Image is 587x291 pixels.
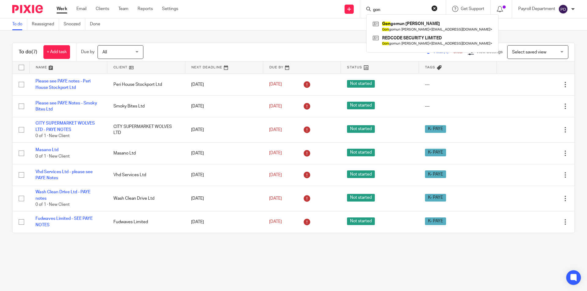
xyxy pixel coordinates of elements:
[518,6,555,12] p: Payroll Department
[512,50,546,54] span: Select saved view
[269,196,282,201] span: [DATE]
[107,186,185,211] td: Wash Clean Drive Ltd
[35,170,93,180] a: Vhd Services Ltd - please see PAYE Notes
[185,117,263,142] td: [DATE]
[347,80,375,88] span: Not started
[431,5,437,11] button: Clear
[138,6,153,12] a: Reports
[96,6,109,12] a: Clients
[558,4,568,14] img: svg%3E
[185,142,263,164] td: [DATE]
[461,7,484,11] span: Get Support
[347,217,375,225] span: Not started
[102,50,107,54] span: All
[107,164,185,186] td: Vhd Services Ltd
[12,18,27,30] a: To do
[347,125,375,133] span: Not started
[185,211,263,233] td: [DATE]
[19,49,37,55] h1: To do
[107,117,185,142] td: CITY SUPERMARKET WOLVES LTD
[425,217,446,225] span: K- PAYE
[269,151,282,155] span: [DATE]
[185,164,263,186] td: [DATE]
[90,18,105,30] a: Done
[64,18,85,30] a: Snoozed
[425,103,491,109] div: ---
[35,79,90,89] a: Please see PAYE notes - Peri House Stockport Ltd
[185,74,263,95] td: [DATE]
[31,49,37,54] span: (7)
[162,6,178,12] a: Settings
[81,49,94,55] p: Due by
[269,128,282,132] span: [DATE]
[35,216,93,227] a: Fudwaves Limited - SEE PAYE NOTES
[35,134,70,138] span: 0 of 1 · New Client
[57,6,67,12] a: Work
[347,102,375,109] span: Not started
[35,101,97,111] a: Please see PAYE Notes - Smoky Bites Ltd
[425,66,435,69] span: Tags
[12,5,43,13] img: Pixie
[425,82,491,88] div: ---
[35,154,70,158] span: 0 of 1 · New Client
[118,6,128,12] a: Team
[107,95,185,117] td: Smoky Bites Ltd
[35,190,90,200] a: Wash Clean Drive Ltd - PAYE notes
[35,148,58,152] a: Masano Ltd
[76,6,87,12] a: Email
[185,95,263,117] td: [DATE]
[43,45,70,59] a: + Add task
[347,170,375,178] span: Not started
[107,74,185,95] td: Peri House Stockport Ltd
[269,82,282,87] span: [DATE]
[269,220,282,224] span: [DATE]
[107,211,185,233] td: Fudwaves Limited
[372,7,427,13] input: Search
[107,142,185,164] td: Masano Ltd
[425,194,446,202] span: K- PAYE
[32,18,59,30] a: Reassigned
[269,173,282,177] span: [DATE]
[425,125,446,133] span: K- PAYE
[185,186,263,211] td: [DATE]
[425,149,446,156] span: K- PAYE
[35,202,70,207] span: 0 of 1 · New Client
[269,104,282,108] span: [DATE]
[35,121,95,132] a: CITY SUPERMARKET WOLVES LTD - PAYE NOTES
[347,194,375,202] span: Not started
[347,149,375,156] span: Not started
[425,170,446,178] span: K- PAYE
